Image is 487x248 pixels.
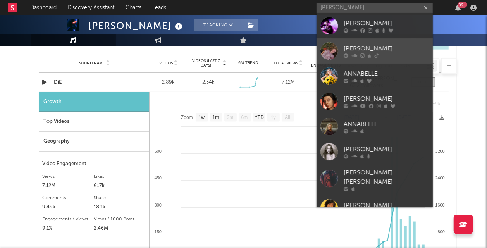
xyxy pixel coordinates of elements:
text: Zoom [181,115,193,121]
div: Likes [94,172,145,181]
div: 18.1k [94,203,145,212]
button: Tracking [194,19,243,31]
a: [PERSON_NAME] [317,195,433,220]
a: [PERSON_NAME] [PERSON_NAME] [317,164,433,195]
div: [PERSON_NAME] [89,19,185,32]
text: 150 [154,229,161,234]
div: 9.1% [43,224,94,233]
button: 99+ [455,5,461,11]
div: Shares [94,193,145,203]
a: [PERSON_NAME] [317,139,433,164]
div: 2.34k [202,79,215,86]
div: 2.46M [94,224,145,233]
div: Comments [43,193,94,203]
text: 300 [154,203,161,207]
text: 3m [227,115,233,121]
text: 1600 [435,203,444,207]
a: [PERSON_NAME] [317,38,433,64]
div: ANNABELLE [344,119,429,129]
div: Video Engagement [43,159,145,169]
a: DiE [54,79,135,86]
div: 7.12M [270,79,306,86]
div: 2.89k [151,79,187,86]
text: 1m [212,115,219,121]
div: [PERSON_NAME] [344,94,429,103]
text: 1y [271,115,276,121]
a: [PERSON_NAME] [317,89,433,114]
div: Geography [39,132,149,152]
text: 3200 [435,149,444,153]
text: 6m [241,115,248,121]
div: 99 + [458,2,467,8]
div: 617k [94,181,145,191]
div: Top Videos [39,112,149,132]
text: 600 [154,149,161,153]
div: [PERSON_NAME] [344,145,429,154]
div: 645k [310,79,346,86]
div: [PERSON_NAME] [PERSON_NAME] [344,168,429,187]
a: ANNABELLE [317,114,433,139]
div: 7.12M [43,181,94,191]
div: [PERSON_NAME] [344,44,429,53]
a: [PERSON_NAME] [317,13,433,38]
text: 450 [154,176,161,180]
input: Search for artists [317,3,433,13]
div: Engagements / Views [43,215,94,224]
text: 800 [437,229,444,234]
a: ANNABELLE [317,64,433,89]
div: Growth [39,92,149,112]
div: ANNABELLE [344,69,429,78]
text: 1w [198,115,205,121]
div: [PERSON_NAME] [344,19,429,28]
div: 9.49k [43,203,94,212]
text: 2400 [435,176,444,180]
div: Views / 1000 Posts [94,215,145,224]
text: All [285,115,290,121]
div: Views [43,172,94,181]
div: [PERSON_NAME] [344,201,429,210]
text: YTD [254,115,263,121]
